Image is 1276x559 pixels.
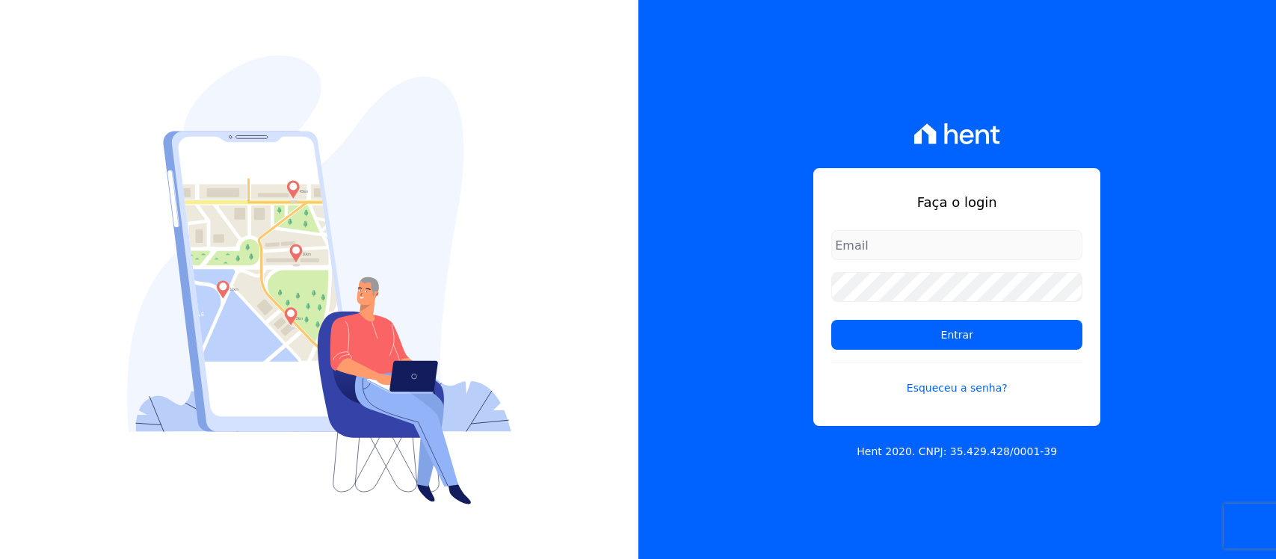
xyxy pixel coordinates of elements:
img: Login [127,55,511,504]
a: Esqueceu a senha? [831,362,1082,396]
input: Entrar [831,320,1082,350]
input: Email [831,230,1082,260]
h1: Faça o login [831,192,1082,212]
p: Hent 2020. CNPJ: 35.429.428/0001-39 [857,444,1057,460]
